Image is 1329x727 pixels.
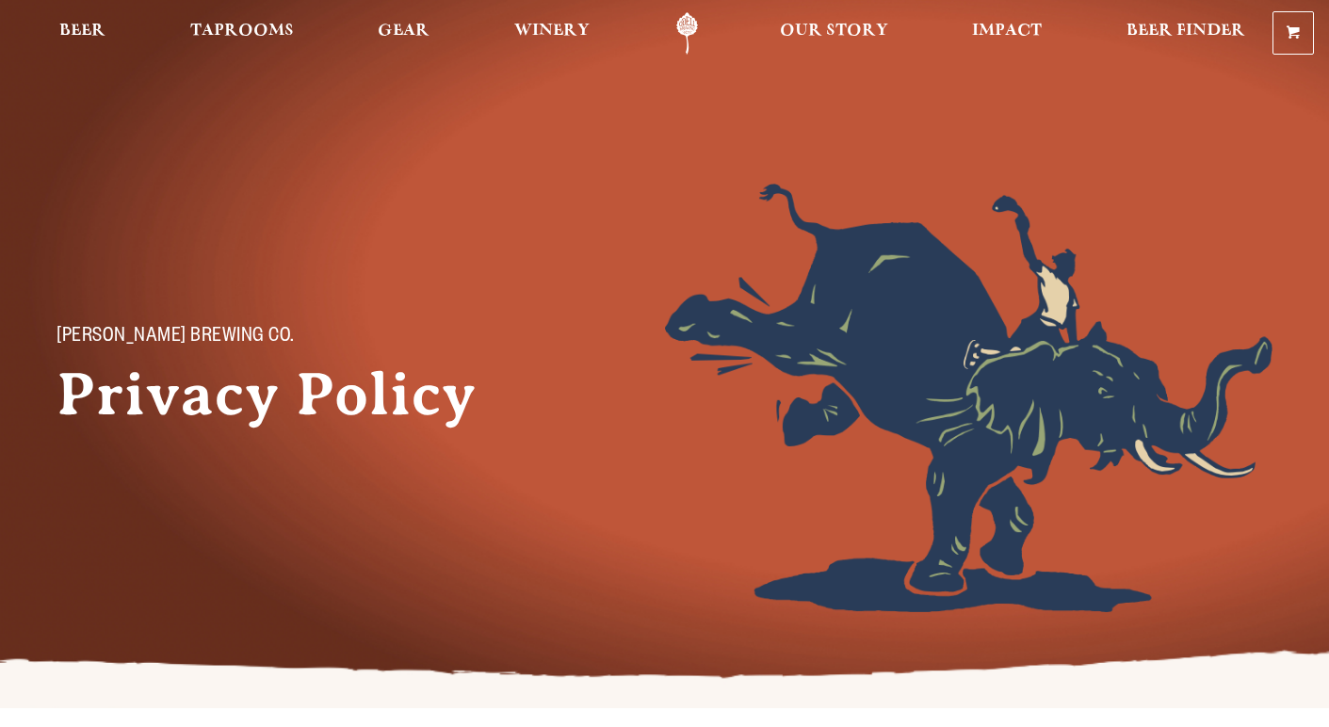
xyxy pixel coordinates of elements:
h1: Privacy Policy [57,361,509,428]
span: Taprooms [190,24,294,39]
p: [PERSON_NAME] Brewing Co. [57,327,471,349]
span: Winery [514,24,590,39]
span: Beer Finder [1126,24,1245,39]
span: Our Story [780,24,888,39]
a: Odell Home [652,12,722,55]
a: Impact [960,12,1054,55]
a: Gear [365,12,442,55]
a: Beer Finder [1114,12,1257,55]
a: Our Story [768,12,900,55]
a: Beer [47,12,118,55]
img: Foreground404 [665,184,1273,612]
a: Winery [502,12,602,55]
span: Beer [59,24,105,39]
span: Gear [378,24,429,39]
span: Impact [972,24,1042,39]
a: Taprooms [178,12,306,55]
